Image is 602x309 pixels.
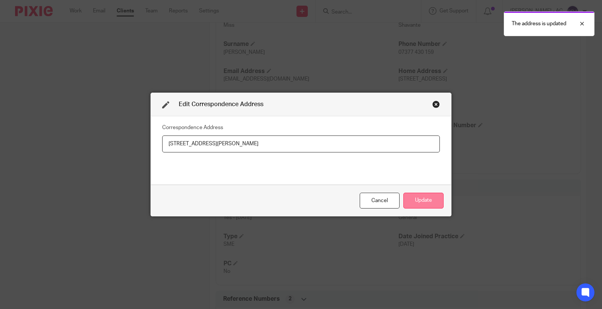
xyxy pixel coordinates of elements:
div: Close this dialog window [360,193,400,209]
p: The address is updated [512,20,566,27]
span: Edit Correspondence Address [179,101,263,107]
button: Update [403,193,444,209]
input: Correspondence Address [162,135,440,152]
div: Close this dialog window [432,100,440,108]
label: Correspondence Address [162,124,223,131]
